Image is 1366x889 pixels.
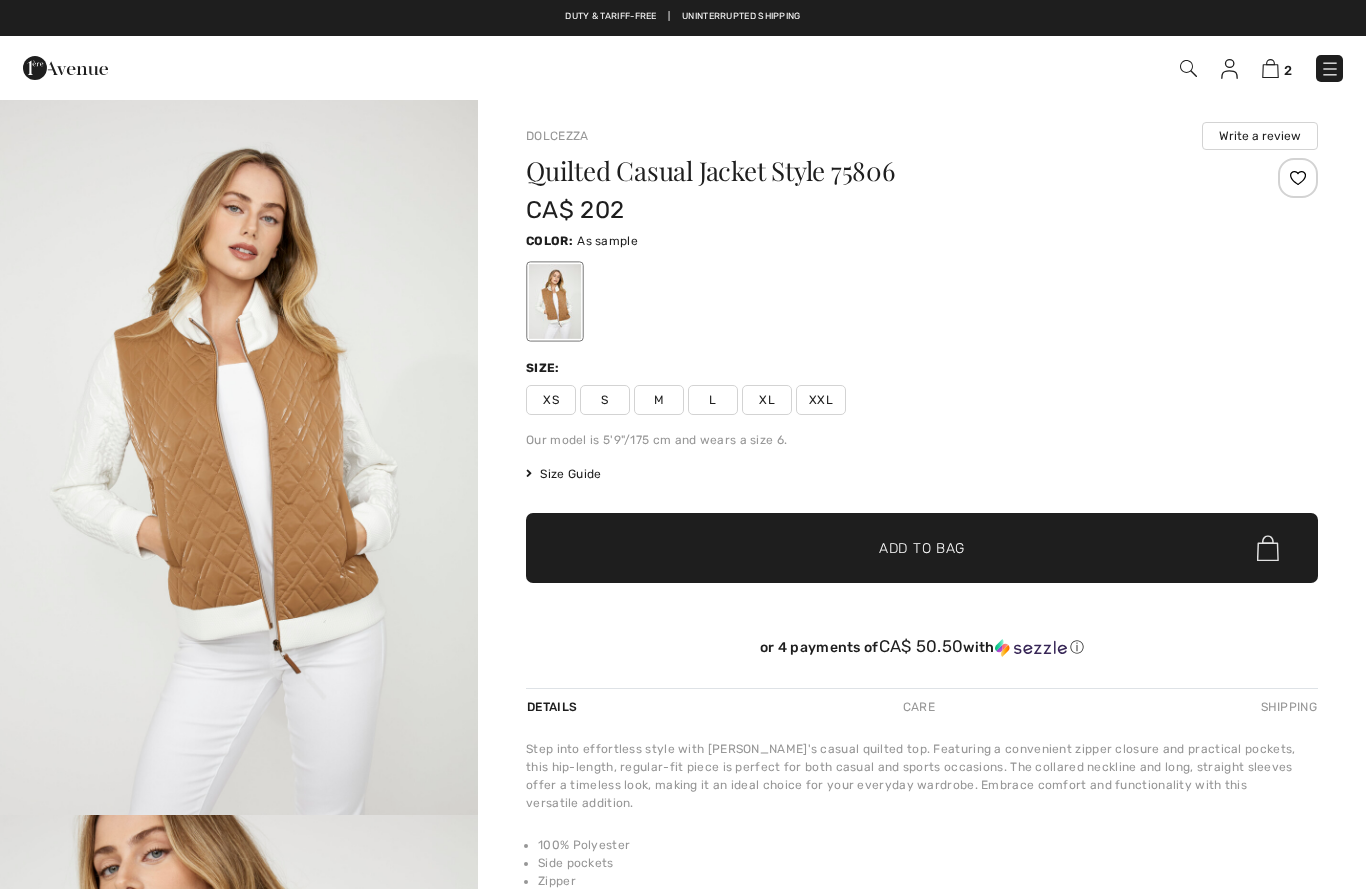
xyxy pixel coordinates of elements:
[1180,60,1197,77] img: Search
[995,639,1067,657] img: Sezzle
[742,385,792,415] span: XL
[1257,535,1279,561] img: Bag.svg
[879,538,965,559] span: Add to Bag
[23,57,108,76] a: 1ère Avenue
[796,385,846,415] span: XXL
[526,359,564,377] div: Size:
[1221,59,1238,79] img: My Info
[526,158,1186,184] h1: Quilted Casual Jacket Style 75806
[526,234,573,248] span: Color:
[538,854,1318,872] li: Side pockets
[1262,59,1279,78] img: Shopping Bag
[1256,689,1318,725] div: Shipping
[526,513,1318,583] button: Add to Bag
[526,637,1318,657] div: or 4 payments of with
[634,385,684,415] span: M
[1284,63,1292,78] span: 2
[1320,59,1340,79] img: Menu
[886,689,952,725] div: Care
[23,48,108,88] img: 1ère Avenue
[538,836,1318,854] li: 100% Polyester
[526,129,588,143] a: Dolcezza
[526,431,1318,449] div: Our model is 5'9"/175 cm and wears a size 6.
[1262,56,1292,80] a: 2
[879,636,964,656] span: CA$ 50.50
[1202,122,1318,150] button: Write a review
[529,264,581,339] div: As sample
[526,385,576,415] span: XS
[688,385,738,415] span: L
[526,465,601,483] span: Size Guide
[577,234,638,248] span: As sample
[526,689,582,725] div: Details
[580,385,630,415] span: S
[526,196,624,224] span: CA$ 202
[526,740,1318,812] div: Step into effortless style with [PERSON_NAME]'s casual quilted top. Featuring a convenient zipper...
[526,637,1318,664] div: or 4 payments ofCA$ 50.50withSezzle Click to learn more about Sezzle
